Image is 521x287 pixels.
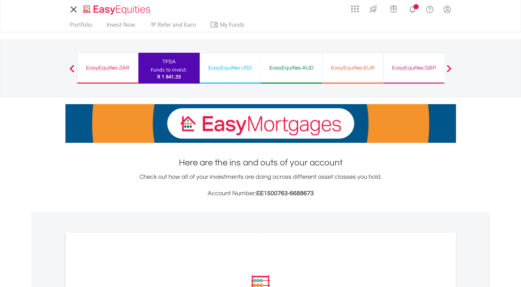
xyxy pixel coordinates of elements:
img: grid-menu-icon.svg [351,5,359,13]
div: EasyEquities GBP [388,63,441,73]
span: Refer and Earn [158,21,196,28]
a: Vouchers [383,2,404,14]
span: R 1 841.33 [157,73,181,80]
h1: Here are the ins and outs of your account [65,157,456,169]
span: EE1500763-6688673 [256,190,314,197]
img: EasyMortage Promotion Banner [65,104,456,143]
div: EasyEquities AUD [265,63,318,73]
span: My Funds [210,20,255,29]
img: thrive-v2.svg [368,3,379,14]
img: EasyEquities_Logo.png [82,4,153,15]
button: Next [442,68,456,75]
h3: Account Number: [65,189,456,198]
a: Notifications [404,2,421,15]
a: AppsGrid [347,2,363,13]
div: EasyEquities ZAR [82,63,134,73]
a: FAQ's and Support [421,2,438,15]
img: vouchers-v2.svg [388,3,399,14]
div: Funds to invest: [151,66,187,73]
div: EasyEquities USD [204,63,257,73]
a: Portfolio [67,21,95,32]
a: Invest Now [104,21,138,32]
a: My Profile [438,2,456,17]
div: TFSA [142,57,196,66]
div: Check out how all of your investments are doing across different asset classes you hold. [65,172,456,198]
div: EasyEquities EUR [326,63,379,73]
a: Home page [80,2,153,15]
a: Refer and Earn [146,21,199,32]
button: Previous [65,68,79,75]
